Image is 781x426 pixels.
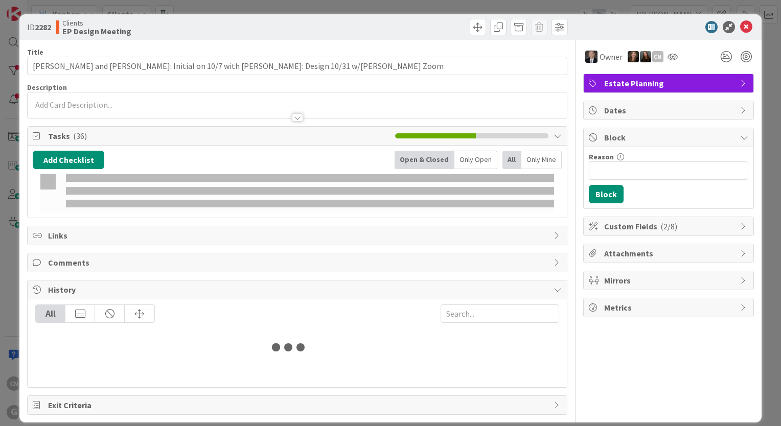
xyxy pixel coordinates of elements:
[36,305,65,322] div: All
[48,283,548,296] span: History
[27,48,43,57] label: Title
[454,151,497,169] div: Only Open
[640,51,651,62] img: AM
[48,229,548,242] span: Links
[604,274,735,287] span: Mirrors
[48,399,548,411] span: Exit Criteria
[62,27,131,35] b: EP Design Meeting
[604,104,735,116] span: Dates
[660,221,677,231] span: ( 2/8 )
[600,51,623,63] span: Owner
[521,151,562,169] div: Only Mine
[628,51,639,62] img: SB
[604,220,735,232] span: Custom Fields
[589,152,614,161] label: Reason
[48,256,548,269] span: Comments
[589,185,624,203] button: Block
[585,51,598,63] img: BG
[441,304,559,323] input: Search...
[27,83,67,92] span: Description
[73,131,87,141] span: ( 36 )
[33,151,104,169] button: Add Checklist
[48,130,390,142] span: Tasks
[502,151,521,169] div: All
[395,151,454,169] div: Open & Closed
[27,57,567,75] input: type card name here...
[604,301,735,314] span: Metrics
[35,22,51,32] b: 2282
[604,77,735,89] span: Estate Planning
[604,131,735,144] span: Block
[652,51,663,62] div: CN
[604,247,735,259] span: Attachments
[27,21,51,33] span: ID
[62,19,131,27] span: Clients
